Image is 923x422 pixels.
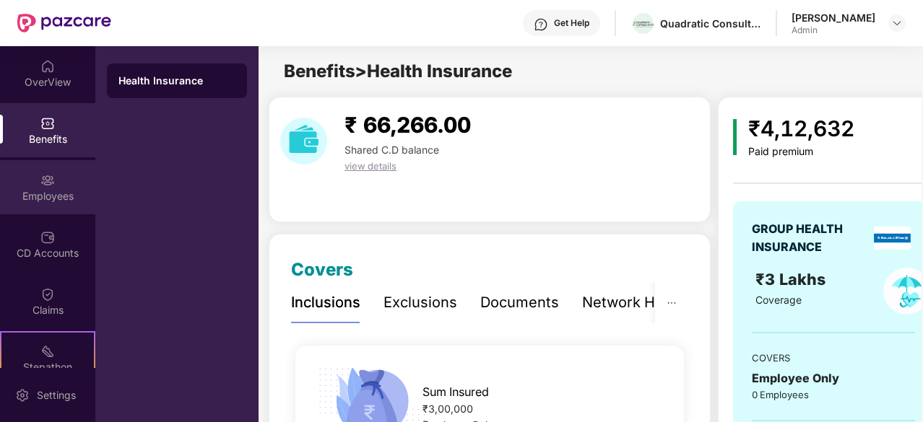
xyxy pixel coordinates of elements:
img: svg+xml;base64,PHN2ZyBpZD0iQmVuZWZpdHMiIHhtbG5zPSJodHRwOi8vd3d3LnczLm9yZy8yMDAwL3N2ZyIgd2lkdGg9Ij... [40,116,55,131]
div: Paid premium [748,146,854,158]
img: icon [733,119,737,155]
img: svg+xml;base64,PHN2ZyBpZD0iSGVscC0zMngzMiIgeG1sbnM9Imh0dHA6Ly93d3cudzMub3JnLzIwMDAvc3ZnIiB3aWR0aD... [534,17,548,32]
div: COVERS [752,351,915,365]
div: Quadratic Consultants [660,17,761,30]
div: ₹3,00,000 [422,401,666,417]
div: Get Help [554,17,589,29]
span: Coverage [755,294,802,306]
img: quadratic_consultants_logo_3.png [633,21,654,27]
div: Employee Only [752,369,915,387]
img: download [280,118,327,164]
div: ₹4,12,632 [748,112,854,146]
span: ₹ 66,266.00 [344,112,471,138]
span: ellipsis [667,298,677,308]
div: 0 Employees [752,387,915,402]
span: Sum Insured [422,383,489,401]
img: svg+xml;base64,PHN2ZyBpZD0iRW1wbG95ZWVzIiB4bWxucz0iaHR0cDovL3d3dy53My5vcmcvMjAwMC9zdmciIHdpZHRoPS... [40,173,55,188]
img: svg+xml;base64,PHN2ZyBpZD0iRHJvcGRvd24tMzJ4MzIiIHhtbG5zPSJodHRwOi8vd3d3LnczLm9yZy8yMDAwL3N2ZyIgd2... [891,17,903,29]
div: Settings [32,388,80,403]
img: New Pazcare Logo [17,14,111,32]
img: svg+xml;base64,PHN2ZyBpZD0iQ2xhaW0iIHhtbG5zPSJodHRwOi8vd3d3LnczLm9yZy8yMDAwL3N2ZyIgd2lkdGg9IjIwIi... [40,287,55,302]
div: Admin [792,25,875,36]
div: Inclusions [291,291,360,314]
img: svg+xml;base64,PHN2ZyB4bWxucz0iaHR0cDovL3d3dy53My5vcmcvMjAwMC9zdmciIHdpZHRoPSIyMSIgaGVpZ2h0PSIyMC... [40,344,55,359]
img: svg+xml;base64,PHN2ZyBpZD0iSG9tZSIgeG1sbnM9Imh0dHA6Ly93d3cudzMub3JnLzIwMDAvc3ZnIiB3aWR0aD0iMjAiIG... [40,59,55,74]
img: insurerLogo [874,227,911,250]
span: Covers [291,259,353,280]
div: Stepathon [1,360,94,374]
img: svg+xml;base64,PHN2ZyBpZD0iQ0RfQWNjb3VudHMiIGRhdGEtbmFtZT0iQ0QgQWNjb3VudHMiIHhtbG5zPSJodHRwOi8vd3... [40,230,55,245]
span: view details [344,160,396,172]
div: [PERSON_NAME] [792,11,875,25]
div: GROUP HEALTH INSURANCE [752,220,869,256]
span: Benefits > Health Insurance [284,61,512,82]
img: svg+xml;base64,PHN2ZyBpZD0iU2V0dGluZy0yMHgyMCIgeG1sbnM9Imh0dHA6Ly93d3cudzMub3JnLzIwMDAvc3ZnIiB3aW... [15,388,30,403]
div: Network Hospitals [582,291,708,314]
div: Exclusions [383,291,457,314]
span: Shared C.D balance [344,144,439,156]
div: Health Insurance [118,74,235,88]
span: ₹3 Lakhs [755,270,830,289]
button: ellipsis [655,283,688,322]
div: Documents [480,291,559,314]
